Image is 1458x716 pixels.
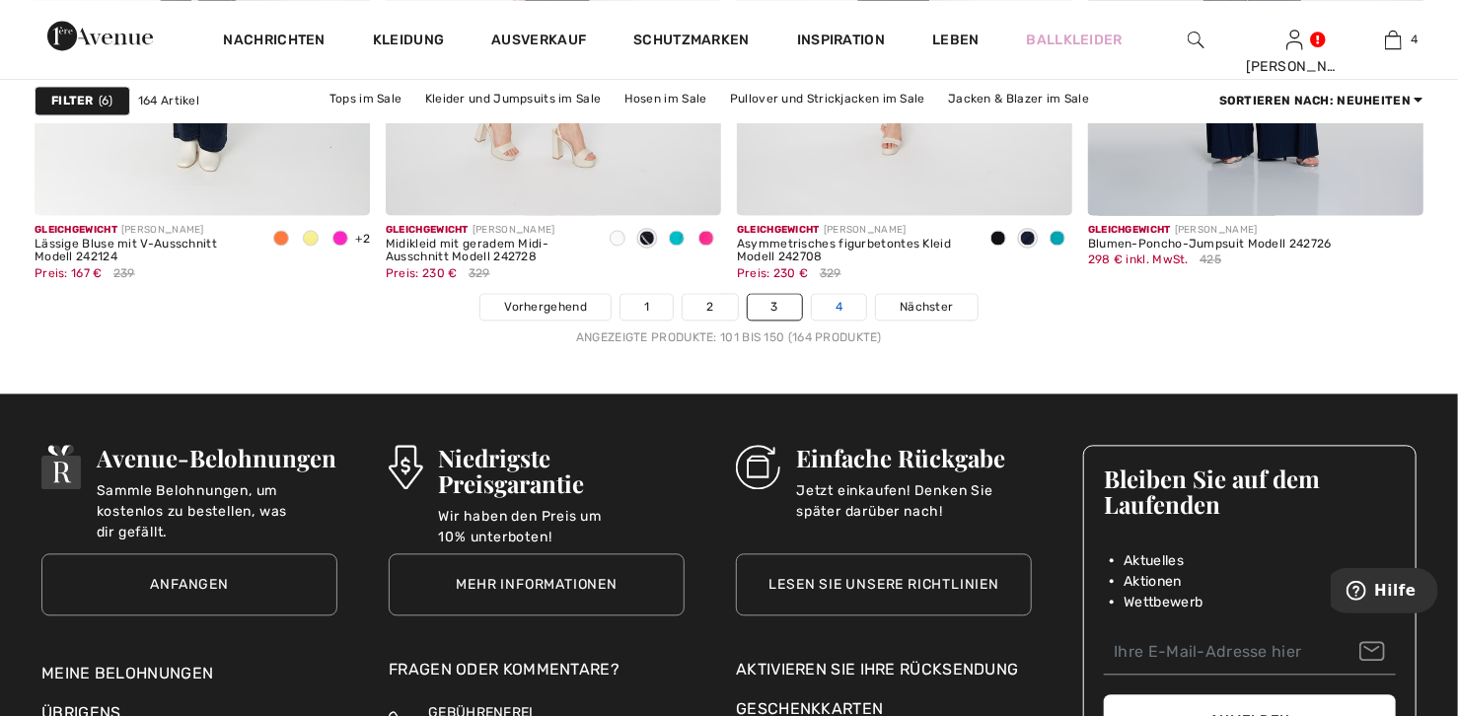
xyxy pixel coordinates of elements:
span: Vorhergehend [504,298,587,316]
a: Röcke im Sale [579,112,681,138]
h3: Bleiben Sie auf dem Laufenden [1104,465,1396,517]
span: 239 [113,264,135,282]
span: 164 Artikel [138,93,199,110]
a: 4 [1345,28,1441,51]
span: Nächster [900,298,953,316]
a: Se connecter [1286,30,1303,48]
a: Leben [932,30,980,50]
img: Garantie du plus bas prix [389,445,422,489]
span: Inspiration [797,32,885,52]
div: Midnight Blue [632,223,662,255]
div: [PERSON_NAME] [386,223,587,238]
a: Hosen im Sale [615,87,717,112]
p: Sammle Belohnungen, um kostenlos zu bestellen, was dir gefällt. [97,480,337,520]
a: 2 [683,294,737,320]
span: 4 [1412,31,1419,48]
div: [PERSON_NAME] [1088,223,1332,238]
div: Vanilla 30 [603,223,632,255]
div: Fragen oder Kommentare? [389,658,685,691]
div: Midikleid mit geradem Midi-Ausschnitt Modell 242728 [386,238,587,265]
span: 329 [820,264,841,282]
div: Lässige Bluse mit V-Ausschnitt Modell 242124 [35,238,251,265]
span: Gleichgewicht [1088,224,1171,236]
span: +2 [355,232,370,246]
a: Lesen Sie unsere Richtlinien [736,553,1032,615]
div: Black [984,223,1013,255]
a: Aktivieren Sie Ihre Rücksendung [736,658,1032,681]
p: Wir haben den Preis um 10% unterboten! [439,506,686,545]
span: 425 [1200,251,1221,268]
font: Aktivieren Sie Ihre Rücksendung [736,660,1018,679]
div: Ultra pink [326,223,355,255]
input: Ihre E-Mail-Adresse hier [1104,630,1396,675]
a: 4 [812,294,866,320]
h3: Einfache Rückgabe [796,445,1032,470]
span: Preis: 230 € [737,266,809,280]
h3: Avenue-Belohnungen [97,445,337,470]
img: Mein Warenkorb [1385,28,1402,51]
span: Aktuelles [1124,550,1184,571]
div: [PERSON_NAME] [1246,56,1343,77]
h3: Niedrigste Preisgarantie [439,445,686,496]
div: angezeigte Produkte: 101 bis 150 (164 Produkte) [35,328,1423,346]
div: [PERSON_NAME] [35,223,251,238]
span: Gleichgewicht [35,224,117,236]
span: 329 [469,264,490,282]
a: 1 [620,294,673,320]
div: Sunlight [296,223,326,255]
a: Oberbekleidung im Sale [684,112,840,138]
strong: Filter [51,93,94,110]
a: Meine Belohnungen [41,664,213,682]
a: Kleidung [373,32,444,52]
a: 3 [748,294,802,320]
strong: Sortieren nach: Neuheiten [1219,95,1412,108]
div: Asymmetrisches figurbetontes Kleid Modell 242708 [737,238,968,265]
span: Gleichgewicht [386,224,469,236]
div: Mandarin [266,223,296,255]
div: Ocean blue [1043,223,1072,255]
a: Nachrichten [224,32,326,52]
img: 1. Avenue [47,16,153,55]
a: Mehr Informationen [389,553,685,615]
img: Meine Infos [1286,28,1303,51]
span: Preis: 230 € [386,266,458,280]
span: Aktionen [1124,571,1181,592]
a: Anfangen [41,553,337,615]
span: Gleichgewicht [737,224,820,236]
nav: Navigationsseite [35,293,1423,346]
span: 6 [99,93,113,110]
a: Vorhergehend [480,294,611,320]
div: Blumen-Poncho-Jumpsuit Modell 242726 [1088,238,1332,251]
a: Jacken & Blazer im Sale [938,87,1099,112]
div: Ocean blue [662,223,692,255]
img: Récompenses Avenue [41,445,81,489]
a: Nächster [876,294,977,320]
img: Forschung [1188,28,1204,51]
a: Tops im Sale [320,87,412,112]
img: Retours faciles [736,445,780,489]
span: Preis: 167 € [35,266,103,280]
span: 298 € inkl. MwSt. [1088,252,1189,266]
div: [PERSON_NAME] [737,223,968,238]
a: Ballkleider [1027,30,1123,50]
span: Wettbewerb [1124,592,1203,612]
a: Pullover und Strickjacken im Sale [720,87,935,112]
iframe: Ouvre un widget dans lequel vous pouvez trouver plus d’informations [1331,568,1438,617]
div: Midnight Blue [1013,223,1043,255]
div: Shocking pink [692,223,721,255]
a: Kleider und Jumpsuits im Sale [415,87,612,112]
p: Jetzt einkaufen! Denken Sie später darüber nach! [796,480,1032,520]
a: Schutzmarken [633,32,750,52]
a: Ausverkauf [491,32,586,52]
